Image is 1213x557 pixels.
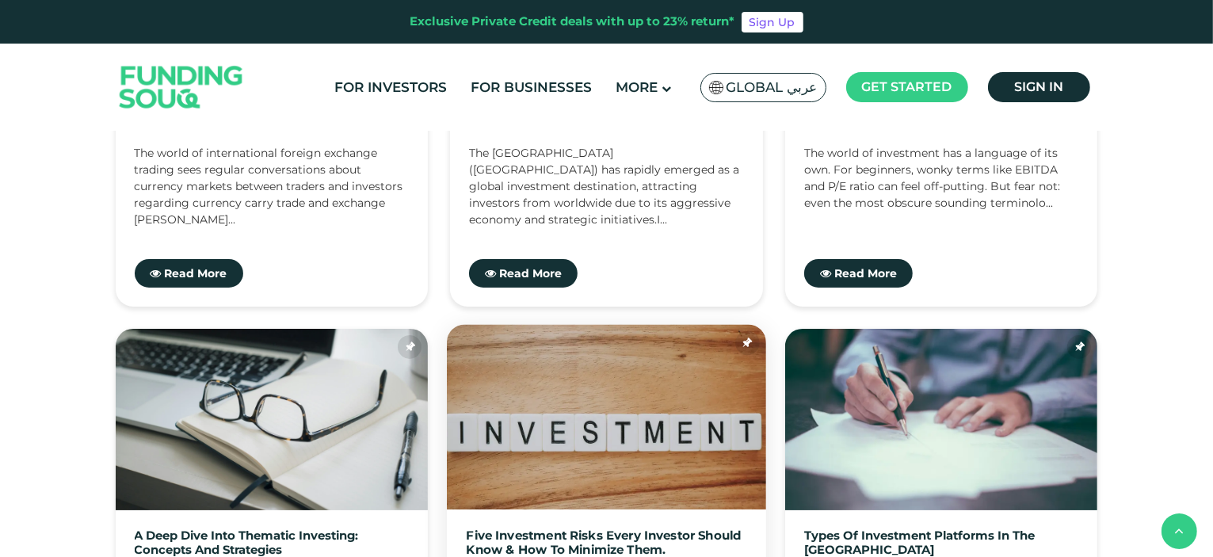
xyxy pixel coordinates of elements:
button: back [1162,513,1197,549]
span: Read More [165,266,227,280]
img: Logo [104,48,259,128]
div: The world of international foreign exchange trading sees regular conversations about currency mar... [135,145,410,224]
a: Types of Investment Platforms in the [GEOGRAPHIC_DATA] [804,529,1079,557]
span: Read More [499,266,562,280]
a: For Businesses [467,74,596,101]
a: Read More [469,259,578,288]
a: Read More [135,259,243,288]
a: Sign in [988,72,1090,102]
img: Investment Risks [447,325,766,509]
a: A Deep Dive into Thematic Investing: Concepts and Strategies [135,529,410,557]
img: What Is Thematic Investing [116,329,429,510]
a: Sign Up [742,12,803,32]
span: Sign in [1014,79,1063,94]
div: Exclusive Private Credit deals with up to 23% return* [410,13,735,31]
span: More [616,79,658,95]
span: Read More [834,266,897,280]
a: For Investors [330,74,451,101]
img: Types of Investment Platforms in the UAE [785,329,1098,510]
div: The world of investment has a language of its own. For beginners, wonky terms like EBITDA and P/E... [804,145,1079,224]
span: Get started [862,79,952,94]
img: SA Flag [709,81,723,94]
div: The [GEOGRAPHIC_DATA] ([GEOGRAPHIC_DATA]) has rapidly emerged as a global investment destination,... [469,145,744,224]
span: Global عربي [727,78,818,97]
a: Read More [804,259,913,288]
